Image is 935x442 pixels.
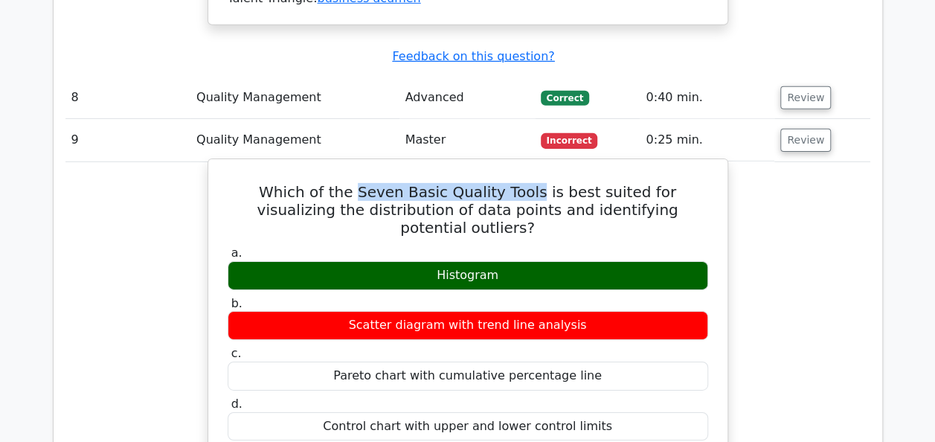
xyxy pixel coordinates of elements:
span: d. [231,397,242,411]
a: Feedback on this question? [392,49,554,63]
button: Review [780,129,831,152]
td: Quality Management [190,77,399,119]
div: Control chart with upper and lower control limits [228,412,708,441]
span: c. [231,346,242,360]
td: Advanced [399,77,535,119]
td: 9 [65,119,190,161]
td: Quality Management [190,119,399,161]
span: a. [231,246,242,260]
td: Master [399,119,535,161]
button: Review [780,86,831,109]
td: 0:25 min. [640,119,774,161]
div: Pareto chart with cumulative percentage line [228,362,708,391]
td: 0:40 min. [640,77,774,119]
span: b. [231,296,242,310]
div: Scatter diagram with trend line analysis [228,311,708,340]
div: Histogram [228,261,708,290]
span: Correct [541,91,589,106]
h5: Which of the Seven Basic Quality Tools is best suited for visualizing the distribution of data po... [226,183,710,237]
td: 8 [65,77,190,119]
span: Incorrect [541,133,598,148]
